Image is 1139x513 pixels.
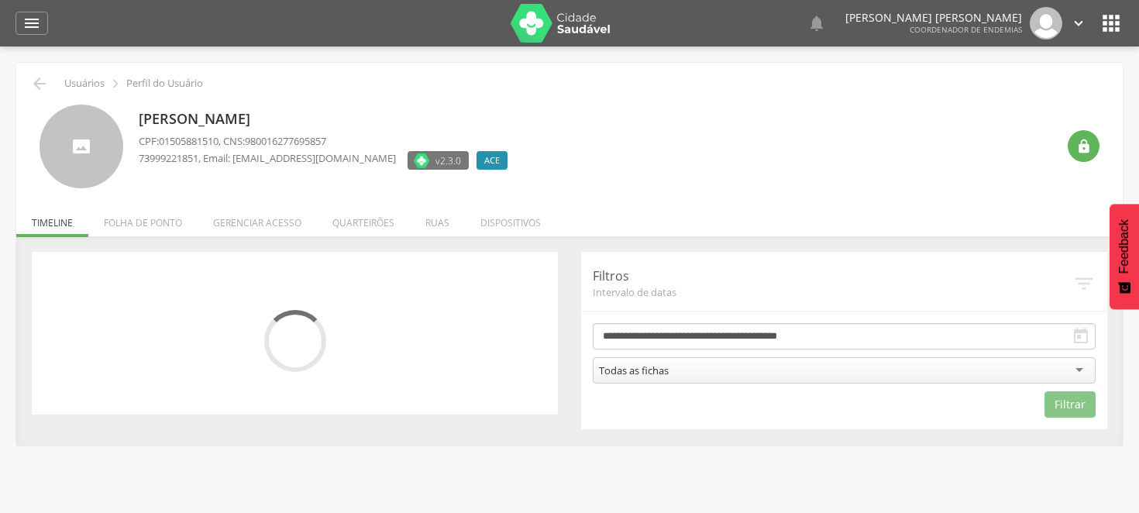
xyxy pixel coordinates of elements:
i:  [1072,327,1090,346]
span: Coordenador de Endemias [910,24,1022,35]
i:  [1070,15,1087,32]
p: Perfil do Usuário [126,77,203,90]
i:  [1099,11,1124,36]
a:  [1070,7,1087,40]
li: Dispositivos [465,201,556,237]
a:  [807,7,826,40]
a:  [15,12,48,35]
i:  [807,14,826,33]
p: Filtros [593,267,1072,285]
li: Gerenciar acesso [198,201,317,237]
li: Folha de ponto [88,201,198,237]
span: Feedback [1117,219,1131,274]
p: Usuários [64,77,105,90]
i:  [1076,139,1092,154]
i:  [22,14,41,33]
div: Todas as fichas [599,363,669,377]
p: , Email: [EMAIL_ADDRESS][DOMAIN_NAME] [139,151,396,166]
i:  [107,75,124,92]
label: Versão do aplicativo [408,151,469,170]
button: Feedback - Mostrar pesquisa [1110,204,1139,309]
span: 980016277695857 [245,134,326,148]
button: Filtrar [1044,391,1096,418]
i: Voltar [30,74,49,93]
li: Ruas [410,201,465,237]
span: 73999221851 [139,151,198,165]
span: ACE [484,154,500,167]
i:  [1072,272,1096,295]
span: 01505881510 [159,134,219,148]
li: Quarteirões [317,201,410,237]
span: v2.3.0 [435,153,461,168]
p: [PERSON_NAME] [PERSON_NAME] [845,12,1022,23]
p: CPF: , CNS: [139,134,515,149]
div: Resetar senha [1068,130,1099,162]
p: [PERSON_NAME] [139,109,515,129]
span: Intervalo de datas [593,285,1072,299]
